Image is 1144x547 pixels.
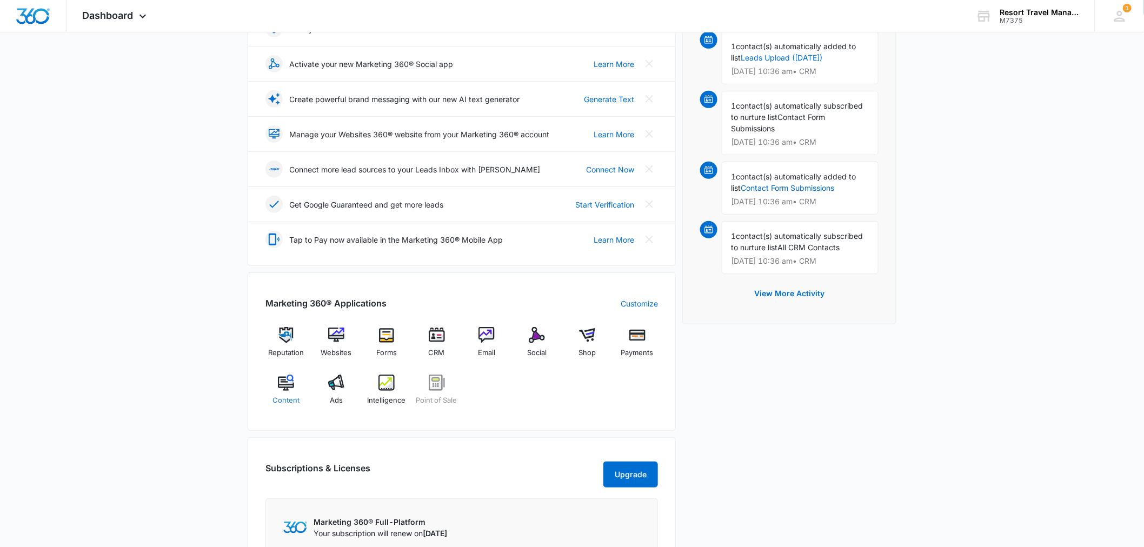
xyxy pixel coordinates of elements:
a: Generate Text [584,94,634,105]
p: Activate your new Marketing 360® Social app [289,58,453,70]
span: Ads [330,395,343,406]
span: Forms [376,348,397,358]
span: 1 [1123,4,1132,12]
p: Create powerful brand messaging with our new AI text generator [289,94,520,105]
span: 1 [731,231,736,241]
p: Manage your Websites 360® website from your Marketing 360® account [289,129,549,140]
p: Marketing 360® Full-Platform [314,516,447,528]
button: Close [641,55,658,72]
button: Close [641,161,658,178]
span: Reputation [268,348,304,358]
div: account name [1000,8,1079,17]
p: [DATE] 10:36 am • CRM [731,68,869,75]
span: Payments [621,348,654,358]
span: Email [478,348,495,358]
h2: Marketing 360® Applications [265,297,387,310]
span: Intelligence [367,395,405,406]
p: Connect more lead sources to your Leads Inbox with [PERSON_NAME] [289,164,540,175]
a: Leads Upload ([DATE]) [741,53,822,62]
p: [DATE] 10:36 am • CRM [731,198,869,205]
span: Contact Form Submissions [731,112,825,133]
button: Close [641,90,658,108]
span: Websites [321,348,352,358]
span: [DATE] [423,529,447,538]
a: Learn More [594,58,634,70]
span: All CRM Contacts [777,243,840,252]
a: Payments [616,327,658,366]
div: notifications count [1123,4,1132,12]
span: contact(s) automatically subscribed to nurture list [731,101,863,122]
span: contact(s) automatically added to list [731,172,856,192]
span: Content [272,395,300,406]
a: Point of Sale [416,375,457,413]
span: contact(s) automatically subscribed to nurture list [731,231,863,252]
span: CRM [429,348,445,358]
span: 1 [731,101,736,110]
button: Upgrade [603,462,658,488]
button: Close [641,231,658,248]
a: Ads [316,375,357,413]
a: Learn More [594,234,634,245]
a: Contact Form Submissions [741,183,834,192]
p: [DATE] 10:36 am • CRM [731,138,869,146]
button: Close [641,196,658,213]
span: Shop [578,348,596,358]
a: Shop [567,327,608,366]
h2: Subscriptions & Licenses [265,462,370,483]
p: Your subscription will renew on [314,528,447,539]
span: Social [527,348,547,358]
div: account id [1000,17,1079,24]
a: Content [265,375,307,413]
a: Reputation [265,327,307,366]
a: Start Verification [575,199,634,210]
a: Forms [366,327,408,366]
a: Websites [316,327,357,366]
p: Get Google Guaranteed and get more leads [289,199,443,210]
span: contact(s) automatically added to list [731,42,856,62]
a: Email [466,327,508,366]
img: Marketing 360 Logo [283,522,307,533]
button: View More Activity [743,281,835,306]
p: Tap to Pay now available in the Marketing 360® Mobile App [289,234,503,245]
a: Connect Now [586,164,634,175]
button: Close [641,125,658,143]
a: Learn More [594,129,634,140]
span: Point of Sale [416,395,457,406]
a: Intelligence [366,375,408,413]
p: [DATE] 10:36 am • CRM [731,257,869,265]
a: Customize [621,298,658,309]
span: 1 [731,172,736,181]
a: Social [516,327,558,366]
span: Dashboard [83,10,134,21]
a: CRM [416,327,457,366]
span: 1 [731,42,736,51]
